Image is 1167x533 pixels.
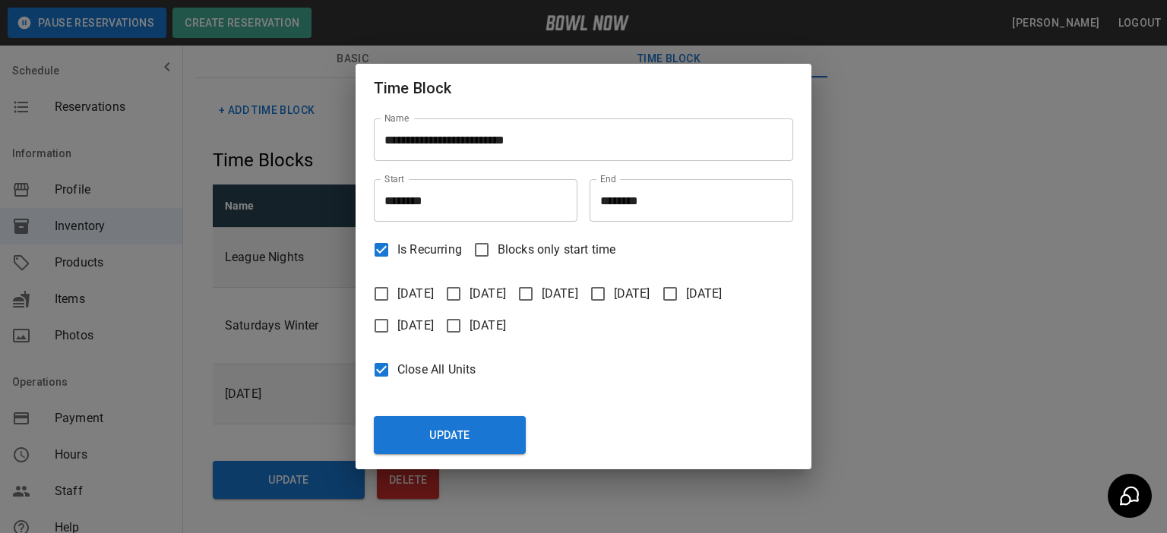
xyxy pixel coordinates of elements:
span: Is Recurring [397,241,462,259]
button: Update [374,416,526,454]
span: [DATE] [470,317,506,335]
span: [DATE] [614,285,650,303]
input: Choose time, selected time is 5:00 PM [590,179,783,222]
span: [DATE] [470,285,506,303]
input: Choose time, selected time is 3:00 PM [374,179,567,222]
span: [DATE] [686,285,723,303]
label: Start [384,172,404,185]
span: [DATE] [542,285,578,303]
span: Blocks only start time [498,241,615,259]
label: End [600,172,616,185]
span: Close All Units [397,361,476,379]
span: [DATE] [397,317,434,335]
h2: Time Block [356,64,811,112]
span: [DATE] [397,285,434,303]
